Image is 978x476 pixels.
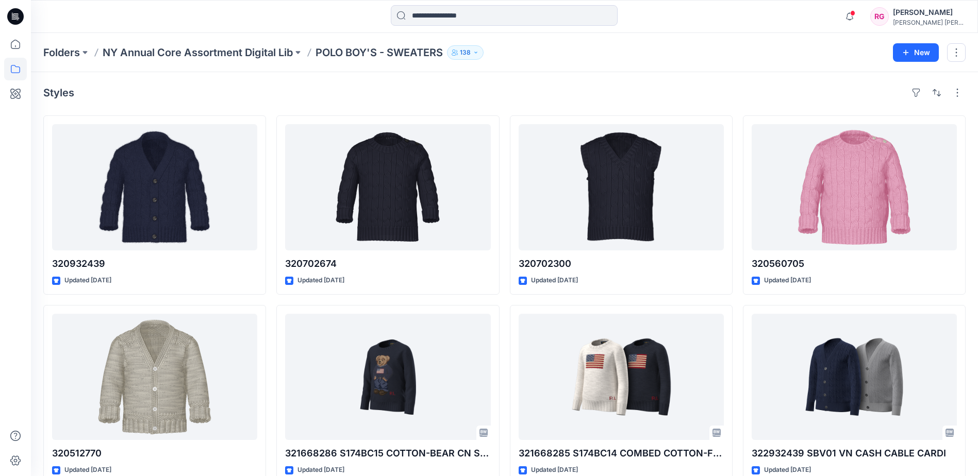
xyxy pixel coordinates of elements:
p: Updated [DATE] [531,275,578,286]
div: [PERSON_NAME] [893,6,965,19]
h4: Styles [43,87,74,99]
p: Updated [DATE] [764,465,811,475]
a: NY Annual Core Assortment Digital Lib [103,45,293,60]
p: 320560705 [752,257,957,271]
a: 320702300 [519,124,724,250]
p: 320702300 [519,257,724,271]
p: Updated [DATE] [64,275,111,286]
p: 321668286 S174BC15 COTTON-BEAR CN SWTR-TOPS-SWEATER [285,446,490,461]
p: Updated [DATE] [764,275,811,286]
a: 322932439 SBV01 VN CASH CABLE CARDI [752,314,957,440]
a: 320932439 [52,124,257,250]
p: 322932439 SBV01 VN CASH CABLE CARDI [752,446,957,461]
a: 320560705 [752,124,957,250]
button: New [893,43,939,62]
p: Updated [DATE] [297,275,344,286]
div: RG [870,7,889,26]
p: Updated [DATE] [531,465,578,475]
a: 320702674 [285,124,490,250]
p: 138 [460,47,471,58]
p: Updated [DATE] [297,465,344,475]
div: [PERSON_NAME] [PERSON_NAME] [893,19,965,26]
a: 321668286 S174BC15 COTTON-BEAR CN SWTR-TOPS-SWEATER [285,314,490,440]
a: 321668285 S174BC14 COMBED COTTON-FLAG CN SWTR-TOPS-SWEATER [519,314,724,440]
button: 138 [447,45,484,60]
a: Folders [43,45,80,60]
p: 320512770 [52,446,257,461]
p: POLO BOY'S - SWEATERS [316,45,443,60]
p: Updated [DATE] [64,465,111,475]
a: 320512770 [52,314,257,440]
p: 321668285 S174BC14 COMBED COTTON-FLAG CN SWTR-TOPS-SWEATER [519,446,724,461]
p: 320702674 [285,257,490,271]
p: 320932439 [52,257,257,271]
